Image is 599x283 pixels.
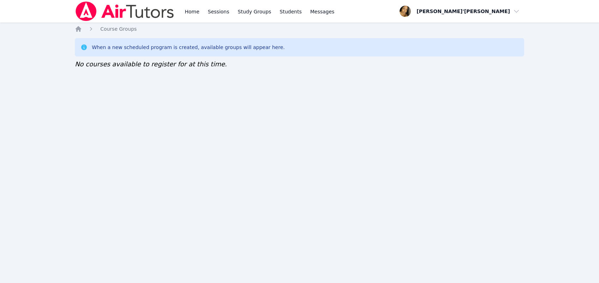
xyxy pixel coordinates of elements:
[75,1,175,21] img: Air Tutors
[75,60,227,68] span: No courses available to register for at this time.
[310,8,335,15] span: Messages
[75,25,524,32] nav: Breadcrumb
[92,44,285,51] div: When a new scheduled program is created, available groups will appear here.
[100,25,137,32] a: Course Groups
[100,26,137,32] span: Course Groups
